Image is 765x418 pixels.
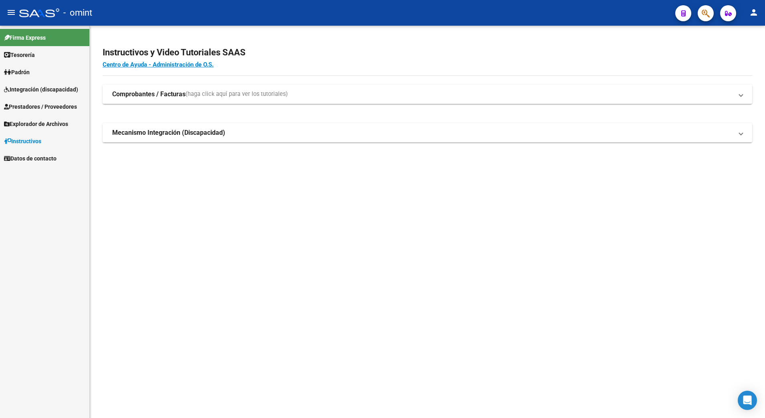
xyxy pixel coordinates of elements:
[112,90,186,99] strong: Comprobantes / Facturas
[4,68,30,77] span: Padrón
[103,85,752,104] mat-expansion-panel-header: Comprobantes / Facturas(haga click aquí para ver los tutoriales)
[4,120,68,128] span: Explorador de Archivos
[112,128,225,137] strong: Mecanismo Integración (Discapacidad)
[4,137,41,146] span: Instructivos
[4,102,77,111] span: Prestadores / Proveedores
[6,8,16,17] mat-icon: menu
[103,123,752,142] mat-expansion-panel-header: Mecanismo Integración (Discapacidad)
[4,33,46,42] span: Firma Express
[103,61,214,68] a: Centro de Ayuda - Administración de O.S.
[4,154,57,163] span: Datos de contacto
[186,90,288,99] span: (haga click aquí para ver los tutoriales)
[738,391,757,410] div: Open Intercom Messenger
[4,85,78,94] span: Integración (discapacidad)
[749,8,759,17] mat-icon: person
[103,45,752,60] h2: Instructivos y Video Tutoriales SAAS
[63,4,92,22] span: - omint
[4,51,35,59] span: Tesorería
